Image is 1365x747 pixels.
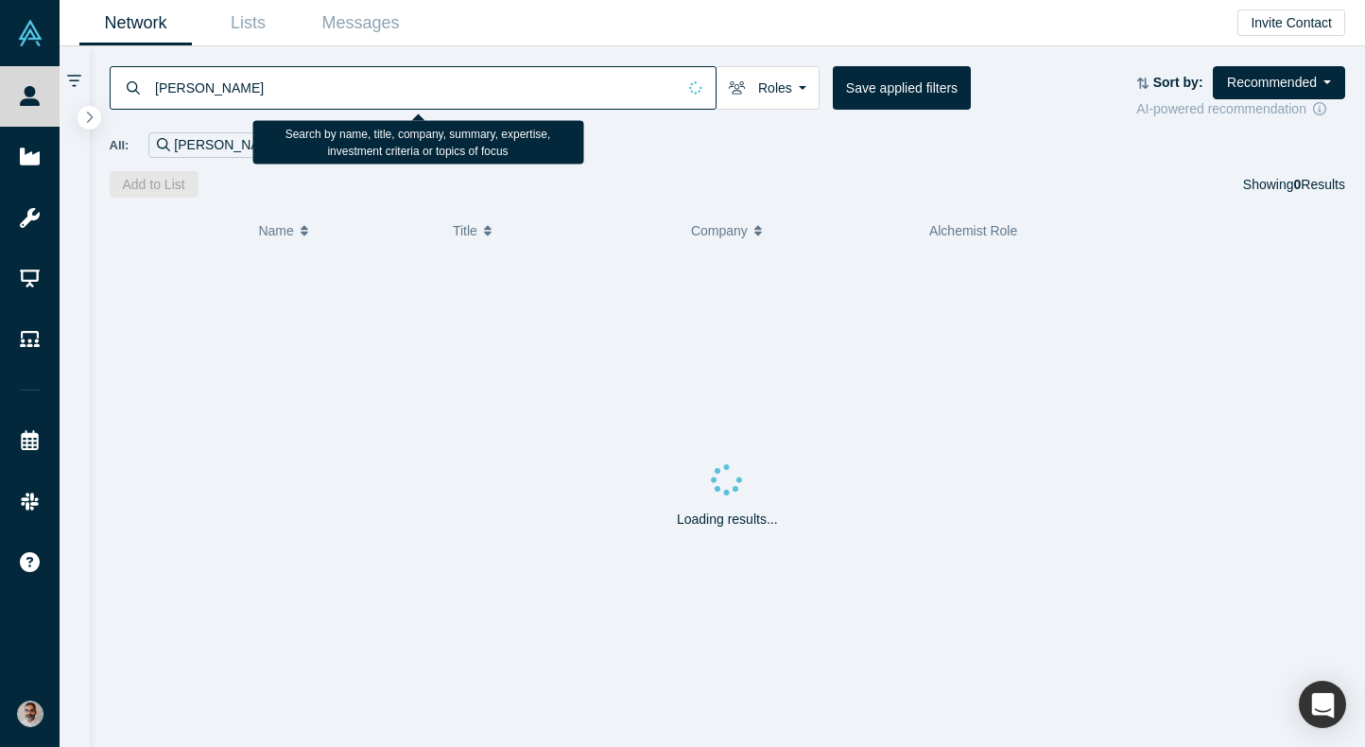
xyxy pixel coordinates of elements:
button: Name [258,211,433,251]
div: AI-powered recommendation [1136,99,1345,119]
button: Add to List [110,171,199,198]
img: Gotam Bhardwaj's Account [17,701,43,727]
button: Invite Contact [1237,9,1345,36]
span: Results [1294,177,1345,192]
strong: Sort by: [1153,75,1203,90]
a: Network [79,1,192,45]
span: Company [691,211,748,251]
a: Lists [192,1,304,45]
img: Alchemist Vault Logo [17,20,43,46]
span: Name [258,211,293,251]
div: [PERSON_NAME] [148,132,305,158]
button: Recommended [1213,66,1345,99]
input: Search by name, title, company, summary, expertise, investment criteria or topics of focus [153,65,676,110]
div: Showing [1243,171,1345,198]
button: Roles [716,66,820,110]
button: Remove Filter [283,134,297,156]
span: Alchemist Role [929,223,1017,238]
button: Title [453,211,671,251]
button: Company [691,211,909,251]
span: Title [453,211,477,251]
button: Save applied filters [833,66,971,110]
a: Messages [304,1,417,45]
strong: 0 [1294,177,1302,192]
span: All: [110,136,130,155]
p: Loading results... [677,510,778,530]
